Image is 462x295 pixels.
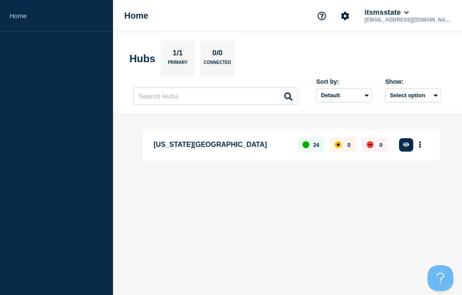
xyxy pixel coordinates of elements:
[335,141,342,148] div: affected
[367,141,374,148] div: down
[316,89,372,102] select: Sort by
[168,60,188,69] p: Primary
[427,265,453,291] iframe: Help Scout Beacon - Open
[363,17,453,23] p: [EMAIL_ADDRESS][DOMAIN_NAME]
[313,7,331,25] button: Support
[209,49,226,60] p: 0/0
[385,78,441,85] div: Show:
[347,142,350,148] p: 0
[170,49,186,60] p: 1/1
[204,60,231,69] p: Connected
[336,7,354,25] button: Account settings
[124,11,148,21] h1: Home
[316,78,372,85] div: Sort by:
[385,89,441,102] button: Select option
[313,142,319,148] p: 24
[154,137,287,153] p: [US_STATE][GEOGRAPHIC_DATA]
[379,142,382,148] p: 0
[415,137,426,153] button: More actions
[363,8,411,17] button: itsmsstate
[134,87,298,105] input: Search Hubs
[302,141,309,148] div: up
[129,53,155,65] h2: Hubs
